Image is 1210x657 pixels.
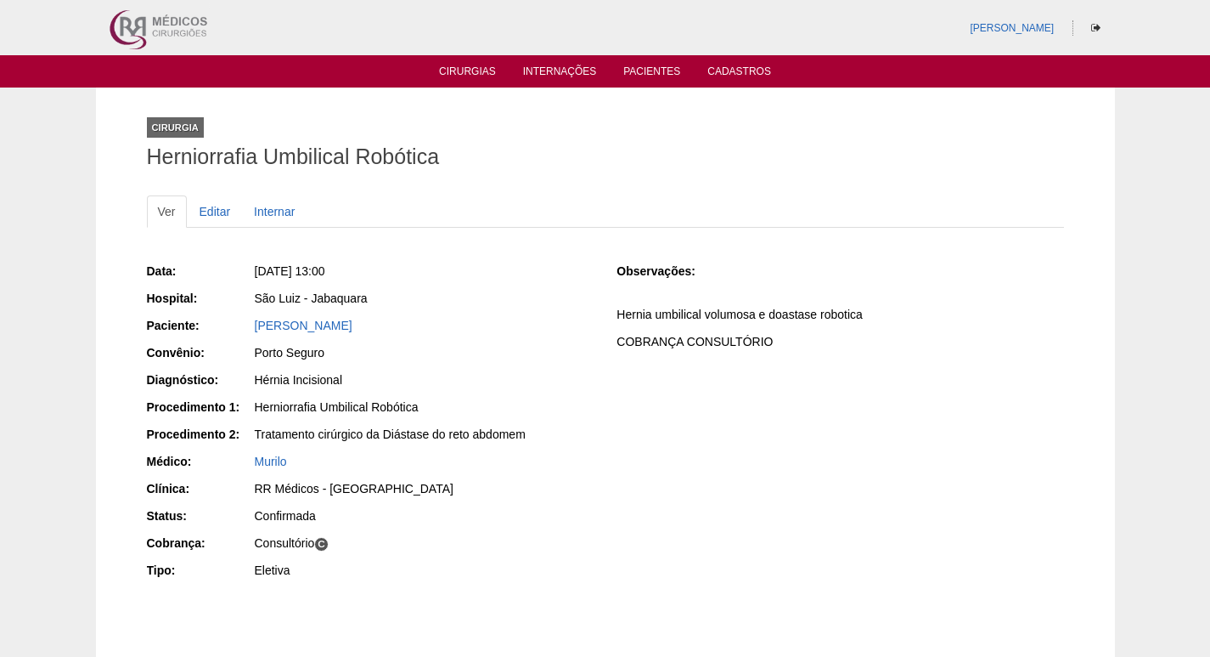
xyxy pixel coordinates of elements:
[623,65,680,82] a: Pacientes
[616,263,723,280] div: Observações:
[147,344,253,361] div: Convênio:
[147,371,253,388] div: Diagnóstico:
[314,537,329,552] span: C
[255,507,594,524] div: Confirmada
[147,146,1064,167] h1: Herniorrafia Umbilical Robótica
[243,195,306,228] a: Internar
[189,195,242,228] a: Editar
[255,319,352,332] a: [PERSON_NAME]
[147,290,253,307] div: Hospital:
[147,195,187,228] a: Ver
[255,535,594,552] div: Consultório
[147,453,253,470] div: Médico:
[1091,23,1100,33] i: Sair
[147,426,253,443] div: Procedimento 2:
[707,65,771,82] a: Cadastros
[147,535,253,552] div: Cobrança:
[523,65,597,82] a: Internações
[255,426,594,443] div: Tratamento cirúrgico da Diástase do reto abdomem
[616,307,1063,323] p: Hernia umbilical volumosa e doastase robotica
[147,263,253,280] div: Data:
[970,22,1054,34] a: [PERSON_NAME]
[439,65,496,82] a: Cirurgias
[147,399,253,416] div: Procedimento 1:
[255,264,325,278] span: [DATE] 13:00
[255,371,594,388] div: Hérnia Incisional
[255,399,594,416] div: Herniorrafia Umbilical Robótica
[255,290,594,307] div: São Luiz - Jabaquara
[616,334,1063,350] p: COBRANÇA CONSULTÓRIO
[255,455,287,468] a: Murilo
[255,344,594,361] div: Porto Seguro
[147,562,253,579] div: Tipo:
[147,480,253,497] div: Clínica:
[255,480,594,497] div: RR Médicos - [GEOGRAPHIC_DATA]
[255,562,594,579] div: Eletiva
[147,117,204,138] div: Cirurgia
[147,317,253,334] div: Paciente:
[147,507,253,524] div: Status:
